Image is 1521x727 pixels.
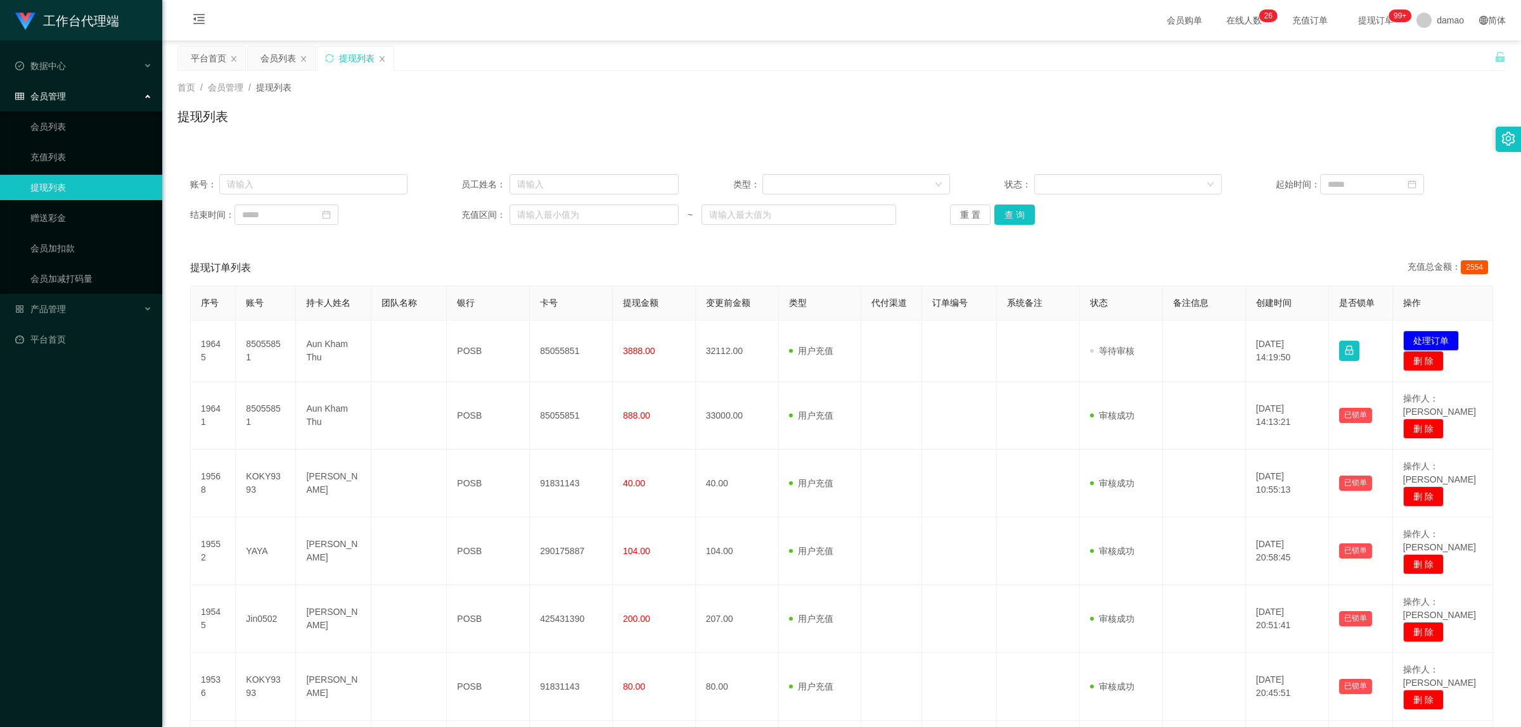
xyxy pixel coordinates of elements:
td: KOKY9393 [236,653,296,721]
span: 订单编号 [932,298,968,308]
span: 系统备注 [1007,298,1043,308]
span: 用户充值 [789,346,833,356]
button: 已锁单 [1339,679,1372,694]
button: 删 除 [1403,690,1444,710]
span: 变更前金额 [706,298,750,308]
td: Aun Kham Thu [296,320,371,382]
span: 审核成功 [1090,478,1134,488]
a: 会员列表 [30,114,152,139]
i: 图标: close [230,55,238,63]
i: 图标: close [378,55,386,63]
span: 用户充值 [789,546,833,556]
i: 图标: setting [1501,132,1515,146]
td: [DATE] 14:19:50 [1246,320,1329,382]
h1: 工作台代理端 [43,1,119,41]
td: [PERSON_NAME] [296,450,371,517]
input: 请输入最大值为 [702,205,896,225]
span: 2554 [1461,260,1488,274]
span: 首页 [177,82,195,92]
td: 91831143 [530,653,613,721]
i: 图标: global [1479,16,1488,25]
td: 85055851 [236,320,296,382]
span: 提现订单列表 [190,260,251,275]
td: Jin0502 [236,585,296,653]
td: 32112.00 [696,320,779,382]
span: ~ [679,208,702,222]
span: 80.00 [623,681,645,692]
span: 审核成功 [1090,410,1134,420]
input: 请输入 [510,174,679,194]
span: 用户充值 [789,614,833,624]
i: 图标: close [300,55,307,63]
td: 425431390 [530,585,613,653]
i: 图标: menu-fold [177,1,221,41]
span: 账号 [246,298,264,308]
a: 会员加减打码量 [30,266,152,291]
span: 序号 [201,298,219,308]
td: 91831143 [530,450,613,517]
a: 工作台代理端 [15,15,119,25]
a: 图标: dashboard平台首页 [15,327,152,352]
td: 85055851 [236,382,296,450]
span: 是否锁单 [1339,298,1375,308]
span: 200.00 [623,614,650,624]
td: [DATE] 14:13:21 [1246,382,1329,450]
button: 已锁单 [1339,543,1372,559]
img: logo.9652507e.png [15,13,35,30]
i: 图标: check-circle-o [15,61,24,70]
p: 2 [1264,9,1269,22]
td: 207.00 [696,585,779,653]
span: 员工姓名： [461,178,510,191]
div: 充值总金额： [1408,260,1493,275]
span: 起始时间： [1276,178,1320,191]
span: 104.00 [623,546,650,556]
button: 已锁单 [1339,408,1372,423]
span: 团队名称 [382,298,417,308]
button: 删 除 [1403,419,1444,439]
td: [PERSON_NAME] [296,517,371,585]
span: 类型： [733,178,763,191]
sup: 1051 [1389,9,1411,22]
span: 提现订单 [1352,16,1400,25]
span: 会员管理 [208,82,243,92]
span: 操作人：[PERSON_NAME] [1403,393,1476,417]
i: 图标: table [15,92,24,101]
td: 290175887 [530,517,613,585]
td: POSB [447,382,530,450]
span: 审核成功 [1090,546,1134,556]
span: 账号： [190,178,219,191]
span: 操作人：[PERSON_NAME] [1403,597,1476,620]
a: 赠送彩金 [30,205,152,231]
td: [DATE] 20:45:51 [1246,653,1329,721]
span: 类型 [789,298,807,308]
button: 删 除 [1403,554,1444,574]
td: [DATE] 20:51:41 [1246,585,1329,653]
td: [DATE] 20:58:45 [1246,517,1329,585]
span: 操作人：[PERSON_NAME] [1403,529,1476,552]
span: 40.00 [623,478,645,488]
td: YAYA [236,517,296,585]
button: 删 除 [1403,622,1444,642]
span: 状态： [1004,178,1034,191]
input: 请输入 [219,174,407,194]
button: 删 除 [1403,486,1444,507]
span: 操作人：[PERSON_NAME] [1403,461,1476,484]
button: 处理订单 [1403,331,1459,351]
td: POSB [447,320,530,382]
span: / [200,82,203,92]
td: 80.00 [696,653,779,721]
span: 审核成功 [1090,614,1134,624]
span: 充值区间： [461,208,510,222]
span: 卡号 [540,298,558,308]
td: 19552 [191,517,236,585]
span: 代付渠道 [871,298,907,308]
button: 图标: lock [1339,341,1359,361]
span: 产品管理 [15,304,66,314]
sup: 26 [1259,9,1278,22]
i: 图标: calendar [1408,180,1416,189]
td: 33000.00 [696,382,779,450]
i: 图标: down [935,180,942,189]
span: 充值订单 [1286,16,1334,25]
span: 备注信息 [1173,298,1209,308]
td: 85055851 [530,382,613,450]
